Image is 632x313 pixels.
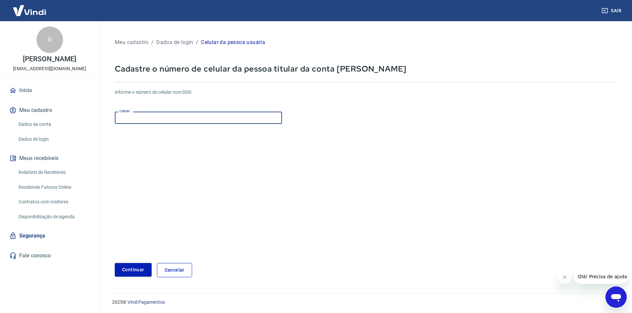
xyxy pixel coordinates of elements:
[112,299,616,306] p: 2025 ©
[8,229,91,243] a: Segurança
[16,181,91,194] a: Recebíveis Futuros Online
[8,0,51,21] img: Vindi
[8,248,91,263] a: Fale conosco
[115,64,616,74] p: Cadastre o número de celular da pessoa titular da conta [PERSON_NAME]
[127,299,165,305] a: Vindi Pagamentos
[196,38,198,46] p: /
[115,263,152,277] button: Continuar
[605,287,627,308] iframe: Botão para abrir a janela de mensagens
[13,65,86,72] p: [EMAIL_ADDRESS][DOMAIN_NAME]
[119,109,130,114] label: Celular
[558,271,571,284] iframe: Fechar mensagem
[157,263,192,277] a: Cancelar
[156,38,193,46] p: Dados de login
[16,166,91,179] a: Relatório de Recebíveis
[16,118,91,131] a: Dados da conta
[16,132,91,146] a: Dados de login
[201,38,265,46] p: Celular da pessoa usuária
[16,210,91,224] a: Disponibilização de agenda
[151,38,154,46] p: /
[16,195,91,209] a: Contratos com credores
[36,26,63,53] div: R
[8,151,91,166] button: Meus recebíveis
[8,103,91,118] button: Meu cadastro
[8,83,91,98] a: Início
[600,5,624,17] button: Sair
[115,89,616,96] h6: Informe o número de celular com DDD
[4,5,56,10] span: Olá! Precisa de ajuda?
[574,269,627,284] iframe: Mensagem da empresa
[23,56,76,63] p: [PERSON_NAME]
[115,38,149,46] p: Meu cadastro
